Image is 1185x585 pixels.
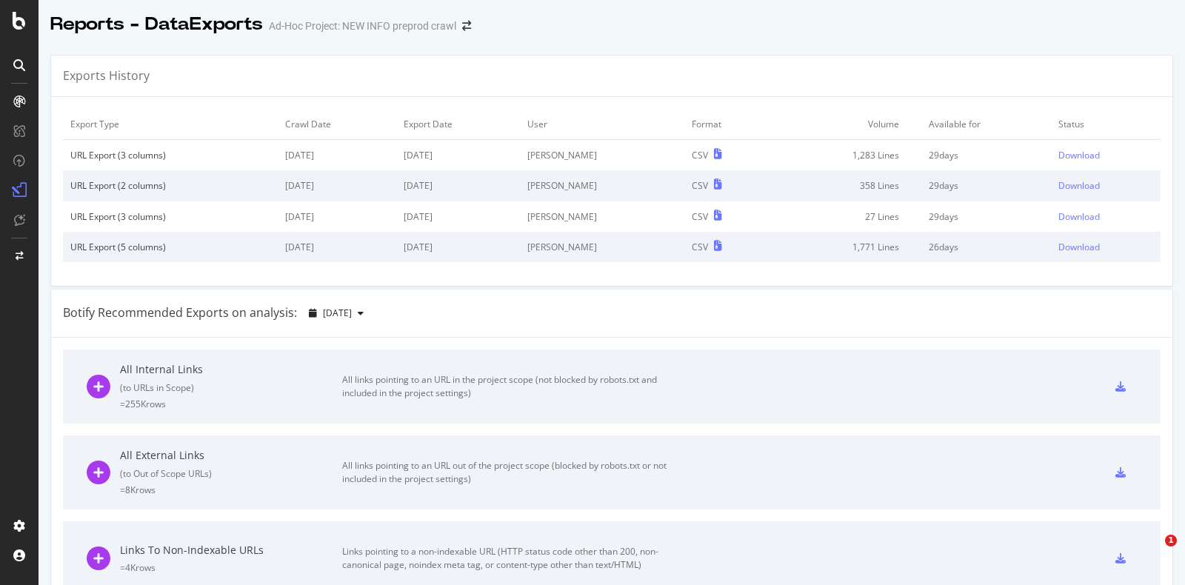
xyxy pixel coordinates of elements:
[396,109,520,140] td: Export Date
[50,12,263,37] div: Reports - DataExports
[120,398,342,410] div: = 255K rows
[1058,149,1100,161] div: Download
[1115,553,1126,564] div: csv-export
[692,149,708,161] div: CSV
[396,170,520,201] td: [DATE]
[278,201,396,232] td: [DATE]
[684,109,772,140] td: Format
[772,140,921,171] td: 1,283 Lines
[520,201,684,232] td: [PERSON_NAME]
[772,109,921,140] td: Volume
[278,109,396,140] td: Crawl Date
[120,448,342,463] div: All External Links
[1051,109,1161,140] td: Status
[342,545,675,572] div: Links pointing to a non-indexable URL (HTTP status code other than 200, non-canonical page, noind...
[396,232,520,262] td: [DATE]
[303,301,370,325] button: [DATE]
[120,467,342,480] div: ( to Out of Scope URLs )
[1135,535,1170,570] iframe: Intercom live chat
[921,140,1051,171] td: 29 days
[342,459,675,486] div: All links pointing to an URL out of the project scope (blocked by robots.txt or not included in t...
[520,232,684,262] td: [PERSON_NAME]
[520,109,684,140] td: User
[692,179,708,192] div: CSV
[278,140,396,171] td: [DATE]
[921,170,1051,201] td: 29 days
[1058,149,1153,161] a: Download
[120,381,342,394] div: ( to URLs in Scope )
[1058,210,1100,223] div: Download
[70,149,270,161] div: URL Export (3 columns)
[772,232,921,262] td: 1,771 Lines
[1058,179,1100,192] div: Download
[772,201,921,232] td: 27 Lines
[342,373,675,400] div: All links pointing to an URL in the project scope (not blocked by robots.txt and included in the ...
[520,170,684,201] td: [PERSON_NAME]
[921,109,1051,140] td: Available for
[1058,210,1153,223] a: Download
[278,170,396,201] td: [DATE]
[921,201,1051,232] td: 29 days
[120,561,342,574] div: = 4K rows
[70,179,270,192] div: URL Export (2 columns)
[1165,535,1177,546] span: 1
[70,241,270,253] div: URL Export (5 columns)
[1115,381,1126,392] div: csv-export
[278,232,396,262] td: [DATE]
[120,362,342,377] div: All Internal Links
[1115,467,1126,478] div: csv-export
[269,19,456,33] div: Ad-Hoc Project: NEW INFO preprod crawl
[1058,241,1100,253] div: Download
[396,201,520,232] td: [DATE]
[63,67,150,84] div: Exports History
[921,232,1051,262] td: 26 days
[120,484,342,496] div: = 8K rows
[63,304,297,321] div: Botify Recommended Exports on analysis:
[462,21,471,31] div: arrow-right-arrow-left
[520,140,684,171] td: [PERSON_NAME]
[63,109,278,140] td: Export Type
[1058,241,1153,253] a: Download
[1058,179,1153,192] a: Download
[120,543,342,558] div: Links To Non-Indexable URLs
[692,241,708,253] div: CSV
[323,307,352,319] span: 2025 Aug. 26th
[396,140,520,171] td: [DATE]
[692,210,708,223] div: CSV
[70,210,270,223] div: URL Export (3 columns)
[772,170,921,201] td: 358 Lines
